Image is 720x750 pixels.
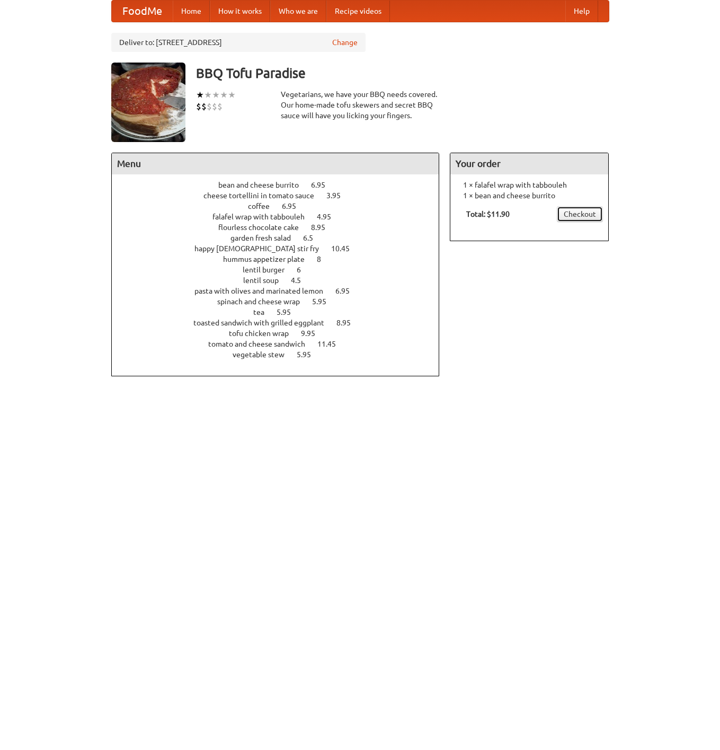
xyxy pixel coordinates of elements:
[335,287,360,295] span: 6.95
[230,234,333,242] a: garden fresh salad 6.5
[194,244,330,253] span: happy [DEMOGRAPHIC_DATA] stir fry
[229,329,299,338] span: tofu chicken wrap
[248,202,316,210] a: coffee 6.95
[565,1,598,22] a: Help
[332,37,358,48] a: Change
[336,319,361,327] span: 8.95
[317,213,342,221] span: 4.95
[248,202,280,210] span: coffee
[111,63,185,142] img: angular.jpg
[229,329,335,338] a: tofu chicken wrap 9.95
[217,297,310,306] span: spinach and cheese wrap
[210,1,270,22] a: How it works
[297,350,322,359] span: 5.95
[230,234,301,242] span: garden fresh salad
[212,213,351,221] a: falafel wrap with tabbouleh 4.95
[220,89,228,101] li: ★
[270,1,326,22] a: Who we are
[301,329,326,338] span: 9.95
[303,234,324,242] span: 6.5
[243,276,289,285] span: lentil soup
[112,1,173,22] a: FoodMe
[326,1,390,22] a: Recipe videos
[194,287,334,295] span: pasta with olives and marinated lemon
[212,101,217,112] li: $
[311,181,336,189] span: 6.95
[193,319,335,327] span: toasted sandwich with grilled eggplant
[194,244,369,253] a: happy [DEMOGRAPHIC_DATA] stir fry 10.45
[196,101,201,112] li: $
[203,191,360,200] a: cheese tortellini in tomato sauce 3.95
[228,89,236,101] li: ★
[253,308,310,316] a: tea 5.95
[311,223,336,232] span: 8.95
[456,190,603,201] li: 1 × bean and cheese burrito
[208,340,355,348] a: tomato and cheese sandwich 11.45
[111,33,366,52] div: Deliver to: [STREET_ADDRESS]
[173,1,210,22] a: Home
[331,244,360,253] span: 10.45
[212,89,220,101] li: ★
[282,202,307,210] span: 6.95
[203,191,325,200] span: cheese tortellini in tomato sauce
[212,213,315,221] span: falafel wrap with tabbouleh
[456,180,603,190] li: 1 × falafel wrap with tabbouleh
[466,210,510,218] b: Total: $11.90
[223,255,315,263] span: hummus appetizer plate
[193,319,370,327] a: toasted sandwich with grilled eggplant 8.95
[218,223,345,232] a: flourless chocolate cake 8.95
[243,276,321,285] a: lentil soup 4.5
[291,276,312,285] span: 4.5
[557,206,603,222] a: Checkout
[317,255,332,263] span: 8
[218,181,309,189] span: bean and cheese burrito
[196,89,204,101] li: ★
[312,297,337,306] span: 5.95
[233,350,331,359] a: vegetable stew 5.95
[194,287,369,295] a: pasta with olives and marinated lemon 6.95
[281,89,440,121] div: Vegetarians, we have your BBQ needs covered. Our home-made tofu skewers and secret BBQ sauce will...
[243,266,295,274] span: lentil burger
[326,191,351,200] span: 3.95
[253,308,275,316] span: tea
[233,350,295,359] span: vegetable stew
[450,153,608,174] h4: Your order
[317,340,346,348] span: 11.45
[218,181,345,189] a: bean and cheese burrito 6.95
[112,153,439,174] h4: Menu
[223,255,341,263] a: hummus appetizer plate 8
[196,63,609,84] h3: BBQ Tofu Paradise
[277,308,301,316] span: 5.95
[201,101,207,112] li: $
[204,89,212,101] li: ★
[218,223,309,232] span: flourless chocolate cake
[297,266,312,274] span: 6
[217,101,223,112] li: $
[208,340,316,348] span: tomato and cheese sandwich
[243,266,321,274] a: lentil burger 6
[217,297,346,306] a: spinach and cheese wrap 5.95
[207,101,212,112] li: $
